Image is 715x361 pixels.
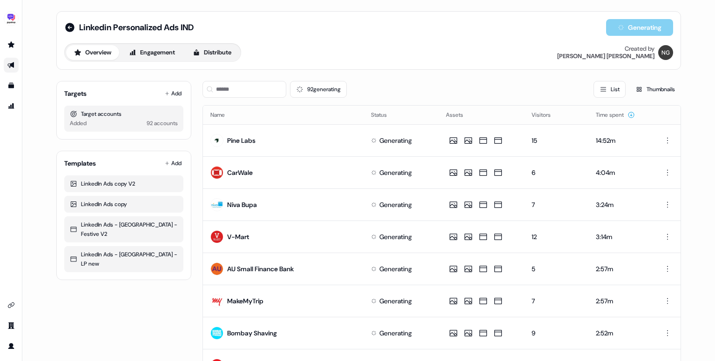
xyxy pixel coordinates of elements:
a: Go to prospects [4,37,19,52]
div: 2:52m [596,328,643,338]
div: 7 [532,200,581,209]
div: V-Mart [227,232,249,241]
div: 2:57m [596,296,643,306]
button: Distribute [185,45,239,60]
div: LinkedIn Ads - [GEOGRAPHIC_DATA] - Festive V2 [70,220,178,239]
a: Go to integrations [4,298,19,313]
div: Pine Labs [227,136,256,145]
div: LinkedIn Ads - [GEOGRAPHIC_DATA] - LP new [70,250,178,268]
div: Created by [625,45,654,53]
div: 4:04m [596,168,643,177]
div: Niva Bupa [227,200,257,209]
div: 14:52m [596,136,643,145]
button: Add [163,157,183,170]
div: 2:57m [596,264,643,274]
div: Generating [379,200,412,209]
button: Status [371,107,398,123]
div: 6 [532,168,581,177]
a: Go to team [4,318,19,333]
div: AU Small Finance Bank [227,264,294,274]
div: 12 [532,232,581,241]
div: CarWale [227,168,253,177]
div: MakeMyTrip [227,296,263,306]
a: Go to profile [4,339,19,354]
button: Overview [66,45,119,60]
th: Assets [438,106,524,124]
button: Thumbnails [629,81,681,98]
div: Generating [379,328,412,338]
span: Linkedin Personalized Ads IND [79,22,194,33]
div: Targets [64,89,87,98]
button: Time spent [596,107,635,123]
button: List [594,81,626,98]
div: Generating [379,232,412,241]
a: Go to templates [4,78,19,93]
div: Bombay Shaving [227,328,277,338]
button: Add [163,87,183,100]
button: Name [210,107,236,123]
div: 9 [532,328,581,338]
div: Templates [64,159,96,168]
button: Engagement [121,45,183,60]
div: 3:24m [596,200,643,209]
div: Generating [379,136,412,145]
div: 3:14m [596,232,643,241]
a: Go to outbound experience [4,58,19,73]
div: Generating [379,296,412,306]
div: [PERSON_NAME] [PERSON_NAME] [557,53,654,60]
a: Go to attribution [4,99,19,114]
div: Generating [379,168,412,177]
div: Generating [379,264,412,274]
div: 5 [532,264,581,274]
button: Visitors [532,107,562,123]
div: Target accounts [70,109,178,119]
img: Nikunj [658,45,673,60]
div: LinkedIn Ads copy [70,200,178,209]
div: LinkedIn Ads copy V2 [70,179,178,188]
div: 15 [532,136,581,145]
div: 92 accounts [147,119,178,128]
div: Added [70,119,87,128]
div: 7 [532,296,581,306]
button: 92generating [290,81,347,98]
